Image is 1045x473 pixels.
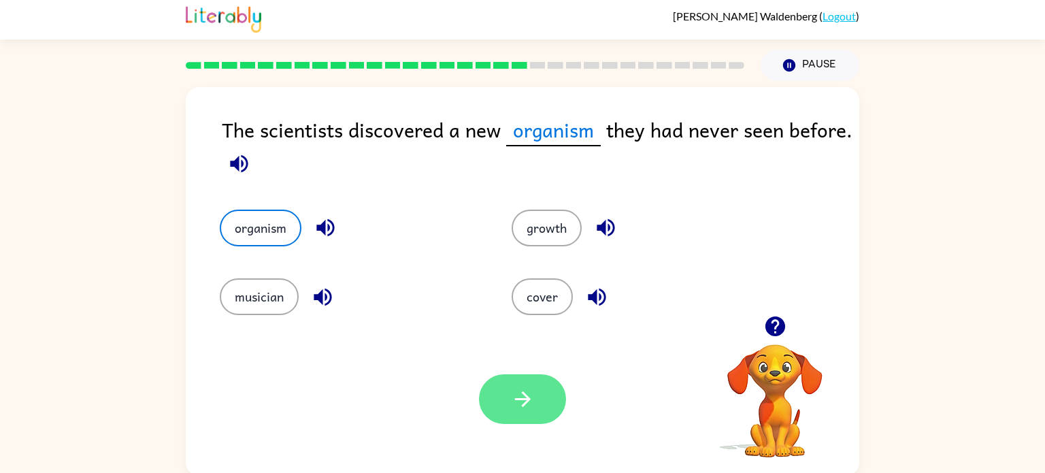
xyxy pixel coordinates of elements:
[222,114,859,182] div: The scientists discovered a new they had never seen before.
[707,323,843,459] video: Your browser must support playing .mp4 files to use Literably. Please try using another browser.
[220,210,301,246] button: organism
[220,278,299,315] button: musician
[673,10,859,22] div: ( )
[186,3,261,33] img: Literably
[512,278,573,315] button: cover
[506,114,601,146] span: organism
[823,10,856,22] a: Logout
[673,10,819,22] span: [PERSON_NAME] Waldenberg
[761,50,859,81] button: Pause
[512,210,582,246] button: growth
